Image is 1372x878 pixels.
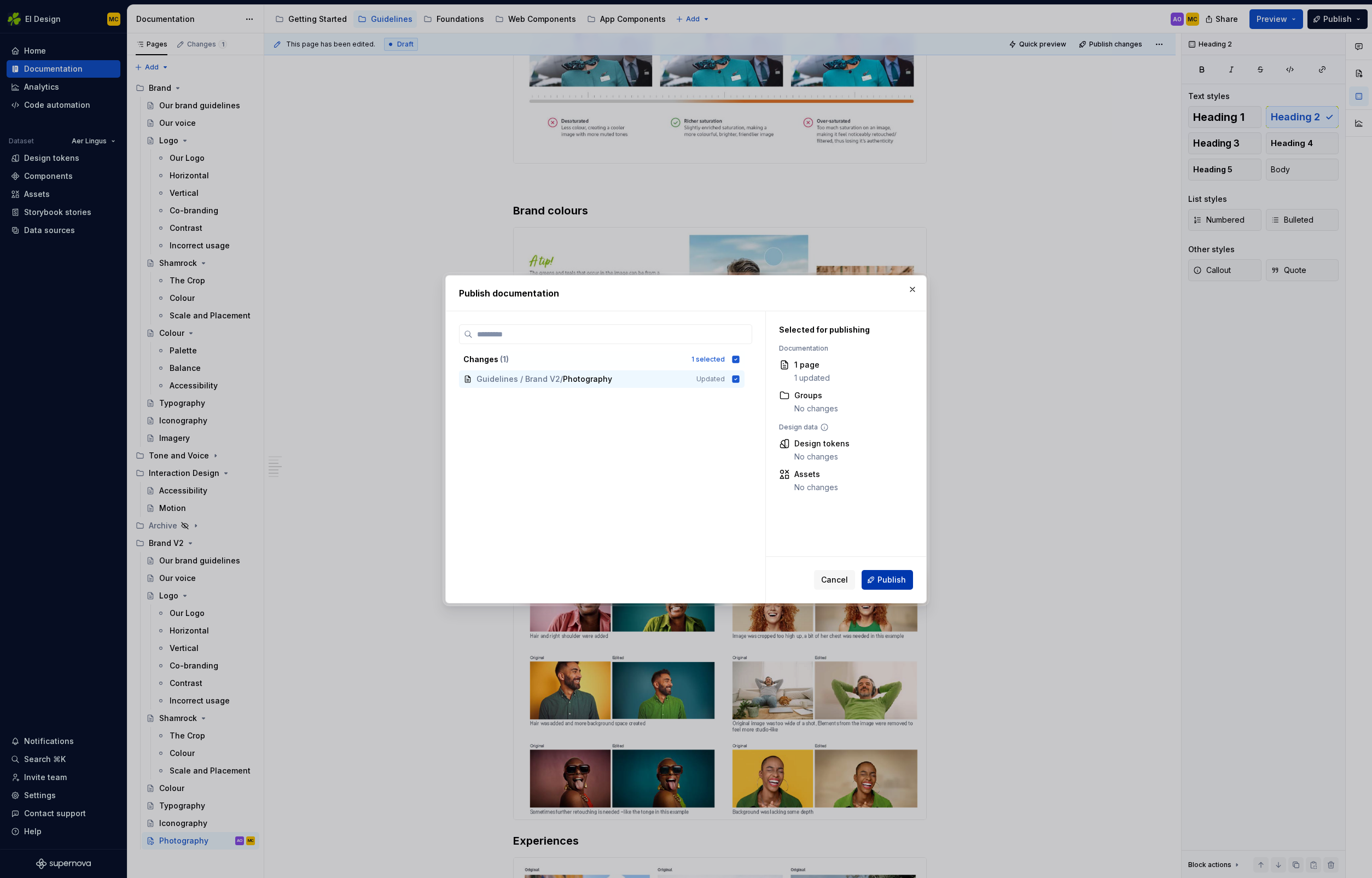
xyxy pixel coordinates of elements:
[779,324,908,335] div: Selected for publishing
[794,438,850,449] div: Design tokens
[794,373,830,383] div: 1 updated
[779,344,908,353] div: Documentation
[779,423,908,432] div: Design data
[862,570,913,590] button: Publish
[794,359,830,370] div: 1 page
[821,574,848,585] span: Cancel
[500,354,509,364] span: ( 1 )
[696,375,725,383] span: Updated
[560,374,563,385] span: /
[794,390,838,401] div: Groups
[794,451,850,462] div: No changes
[794,403,838,414] div: No changes
[814,570,855,590] button: Cancel
[459,287,913,300] h2: Publish documentation
[691,355,725,364] div: 1 selected
[563,374,612,385] span: Photography
[463,354,685,365] div: Changes
[794,482,838,493] div: No changes
[476,374,560,385] span: Guidelines / Brand V2
[794,469,838,480] div: Assets
[877,574,906,585] span: Publish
